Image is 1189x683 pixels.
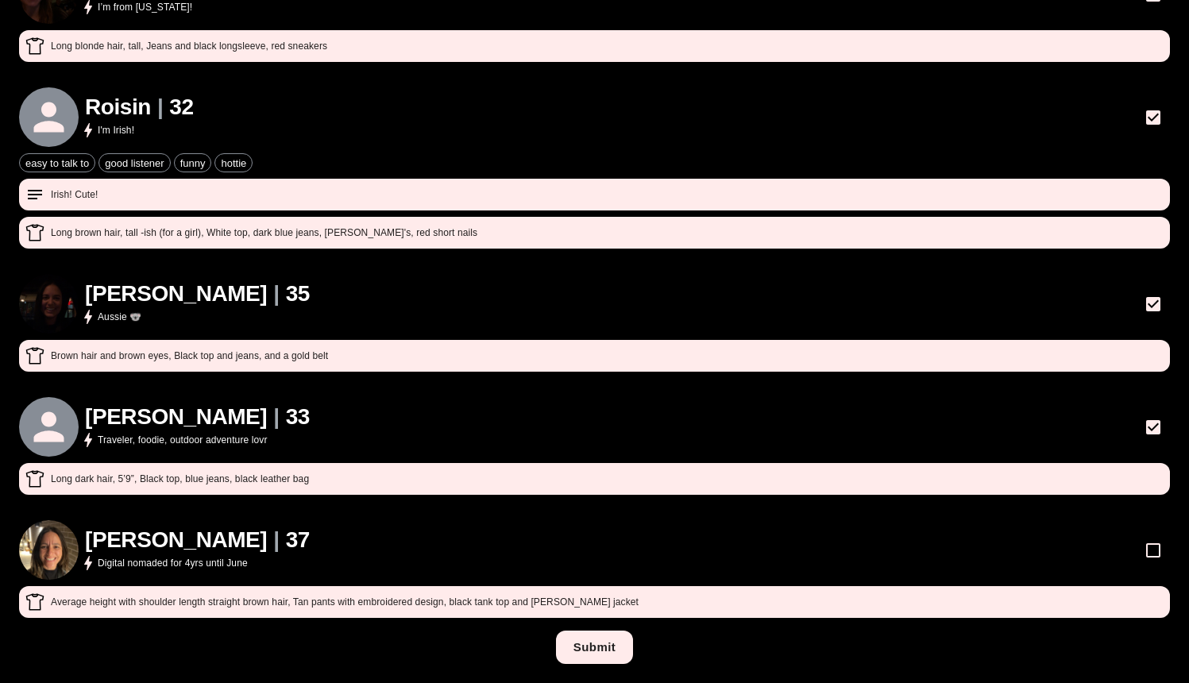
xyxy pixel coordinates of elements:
p: Average height with shoulder length straight brown hair , Tan pants with embroidered design, blac... [51,595,639,609]
h1: 33 [286,404,310,430]
h1: | [273,281,279,307]
h1: [PERSON_NAME] [85,281,267,307]
span: good listener [99,157,169,169]
h1: | [157,95,163,121]
p: Digital nomaded for 4yrs until June [98,556,248,570]
img: Jillian [19,520,79,580]
span: easy to talk to [20,157,95,169]
h1: [PERSON_NAME] [85,404,267,430]
p: Irish! Cute! [51,187,98,202]
h1: | [273,527,279,554]
p: Aussie 🐨 [98,310,141,324]
span: funny [175,157,211,169]
p: Long brown hair, tall -ish (for a girl) , White top, dark blue jeans, [PERSON_NAME]'s, red short ... [51,226,477,240]
span: hottie [215,157,252,169]
h1: 35 [286,281,310,307]
h1: 32 [169,95,193,121]
p: Traveler, foodie, outdoor adventure lovr [98,433,268,447]
h1: | [273,404,279,430]
p: Brown hair and brown eyes , Black top and jeans, and a gold belt [51,349,328,363]
button: Submit [556,631,633,664]
h1: Roisin [85,95,151,121]
h1: [PERSON_NAME] [85,527,267,554]
p: Long blonde hair, tall , Jeans and black longsleeve, red sneakers [51,39,327,53]
img: Megan [19,274,79,334]
p: I'm Irish! [98,123,134,137]
p: Long dark hair, 5’9” , Black top, blue jeans, black leather bag [51,472,309,486]
h1: 37 [286,527,310,554]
